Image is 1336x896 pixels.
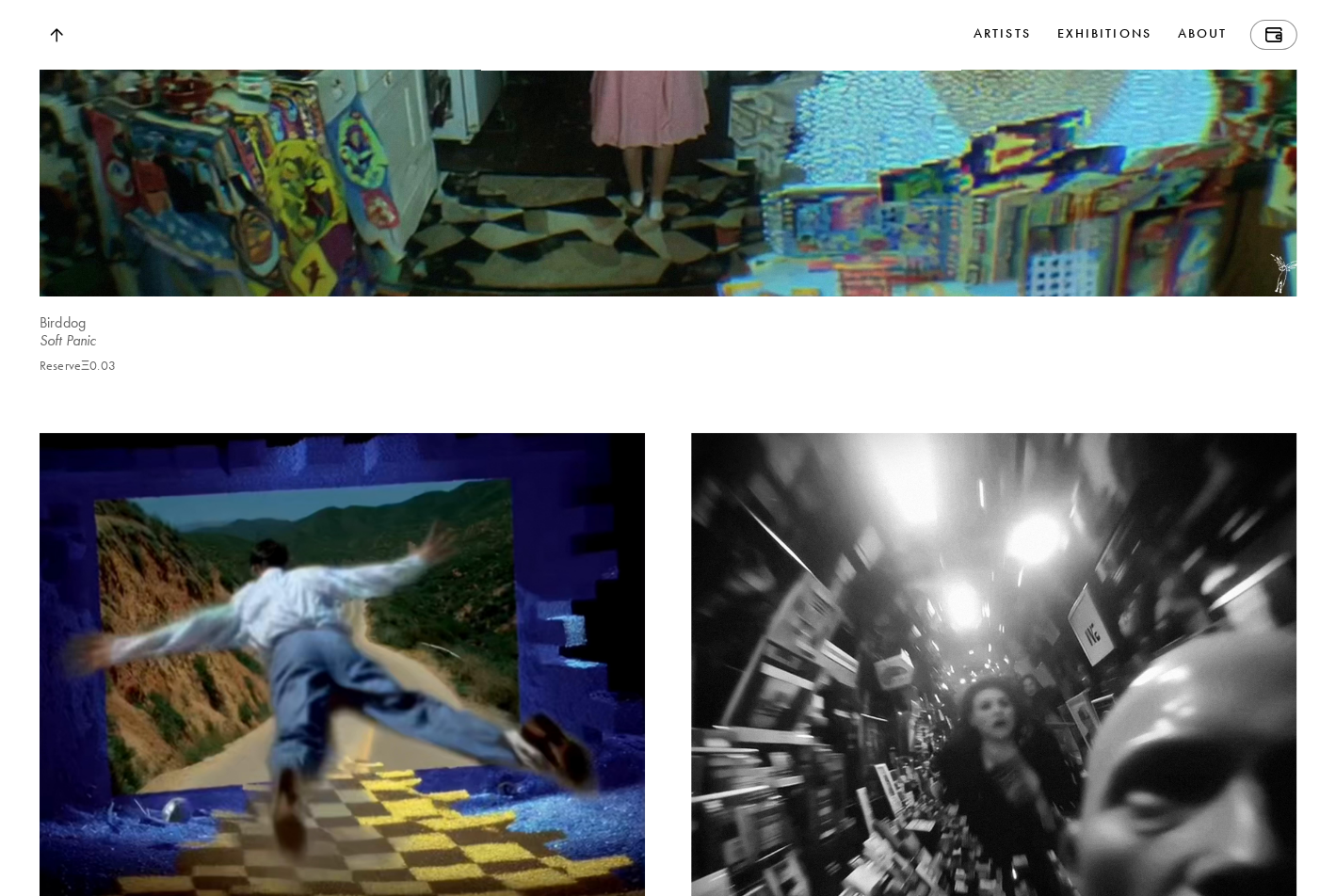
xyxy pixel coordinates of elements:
[970,20,1035,50] a: Artists
[1053,20,1154,50] a: Exhibitions
[40,313,86,331] b: Birddog
[1264,27,1281,42] img: Wallet icon
[1174,20,1231,50] a: About
[49,28,62,42] img: Top
[40,359,116,374] p: Reserve Ξ 0.03
[40,330,1296,351] div: Soft Panic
